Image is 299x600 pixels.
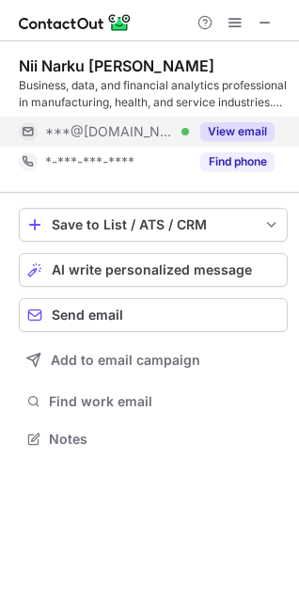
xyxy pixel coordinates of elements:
[52,262,252,277] span: AI write personalized message
[19,208,288,242] button: save-profile-one-click
[19,426,288,452] button: Notes
[49,431,280,448] span: Notes
[52,308,123,323] span: Send email
[49,393,280,410] span: Find work email
[19,56,214,75] div: Nii Narku [PERSON_NAME]
[200,152,275,171] button: Reveal Button
[52,217,255,232] div: Save to List / ATS / CRM
[51,353,200,368] span: Add to email campaign
[200,122,275,141] button: Reveal Button
[19,11,132,34] img: ContactOut v5.3.10
[19,388,288,415] button: Find work email
[45,123,175,140] span: ***@[DOMAIN_NAME]
[19,77,288,111] div: Business, data, and financial analytics professional in manufacturing, health, and service indust...
[19,253,288,287] button: AI write personalized message
[19,298,288,332] button: Send email
[19,343,288,377] button: Add to email campaign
